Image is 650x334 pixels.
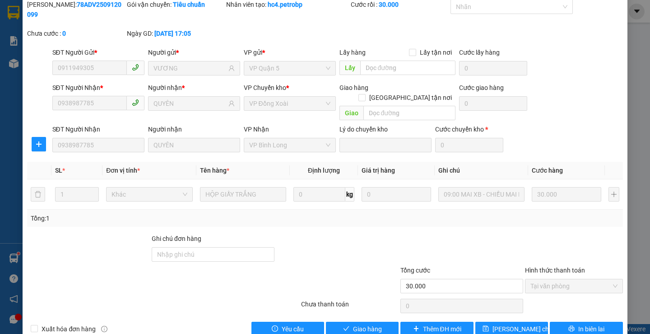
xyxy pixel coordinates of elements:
[360,61,455,75] input: Dọc đường
[525,267,585,274] label: Hình thức thanh toán
[69,58,133,71] div: 30.000
[55,167,62,174] span: SL
[435,124,503,134] div: Cước chuyển kho
[62,30,66,37] b: 0
[200,187,286,202] input: VD: Bàn, Ghế
[400,267,430,274] span: Tổng cước
[106,167,140,174] span: Đơn vị tính
[148,124,240,134] div: Người nhận
[52,124,144,134] div: SĐT Người Nhận
[483,325,489,333] span: save
[8,9,22,18] span: Gửi:
[363,106,455,120] input: Dọc đường
[244,47,336,57] div: VP gửi
[8,8,64,29] div: VP Bình Long
[249,61,330,75] span: VP Quận 5
[200,167,229,174] span: Tên hàng
[228,65,235,71] span: user
[249,97,330,110] span: VP Đồng Xoài
[32,141,46,148] span: plus
[530,279,617,293] span: Tại văn phòng
[148,47,240,57] div: Người gửi
[362,167,395,174] span: Giá trị hàng
[308,167,340,174] span: Định lượng
[52,83,144,93] div: SĐT Người Nhận
[244,84,286,91] span: VP Chuyển kho
[438,187,525,202] input: Ghi Chú
[413,325,419,333] span: plus
[282,324,304,334] span: Yêu cầu
[353,324,382,334] span: Giao hàng
[339,106,363,120] span: Giao
[127,28,225,38] div: Ngày GD:
[268,1,302,8] b: hc4.petrobp
[32,137,46,151] button: plus
[153,63,227,73] input: Tên người gửi
[423,324,461,334] span: Thêm ĐH mới
[101,326,107,332] span: info-circle
[111,188,187,201] span: Khác
[244,124,336,134] div: VP Nhận
[492,324,578,334] span: [PERSON_NAME] chuyển hoàn
[8,29,64,40] div: ANH TÙNG
[173,1,205,8] b: Tiêu chuẩn
[339,84,368,91] span: Giao hàng
[532,167,563,174] span: Cước hàng
[70,8,132,29] div: VP Quận 5
[339,49,366,56] span: Lấy hàng
[578,324,604,334] span: In biên lai
[272,325,278,333] span: exclamation-circle
[362,187,431,202] input: 0
[27,28,125,38] div: Chưa cước :
[459,61,527,75] input: Cước lấy hàng
[339,124,432,134] div: Lý do chuyển kho
[300,299,400,315] div: Chưa thanh toán
[132,64,139,71] span: phone
[608,187,619,202] button: plus
[31,213,251,223] div: Tổng: 1
[379,1,399,8] b: 30.000
[132,99,139,106] span: phone
[70,29,132,40] div: HOÀNG
[152,235,201,242] label: Ghi chú đơn hàng
[459,49,500,56] label: Cước lấy hàng
[70,9,92,18] span: Nhận:
[568,325,575,333] span: printer
[31,187,45,202] button: delete
[154,30,191,37] b: [DATE] 17:05
[416,47,455,57] span: Lấy tận nơi
[228,100,235,107] span: user
[459,84,504,91] label: Cước giao hàng
[148,83,240,93] div: Người nhận
[52,47,144,57] div: SĐT Người Gửi
[532,187,601,202] input: 0
[153,99,227,108] input: Tên người nhận
[366,93,455,103] span: [GEOGRAPHIC_DATA] tận nơi
[343,325,349,333] span: check
[345,187,354,202] span: kg
[459,96,527,111] input: Cước giao hàng
[339,61,360,75] span: Lấy
[152,247,274,262] input: Ghi chú đơn hàng
[69,61,82,70] span: CC :
[435,162,528,179] th: Ghi chú
[38,324,99,334] span: Xuất hóa đơn hàng
[249,138,330,152] span: VP Bình Long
